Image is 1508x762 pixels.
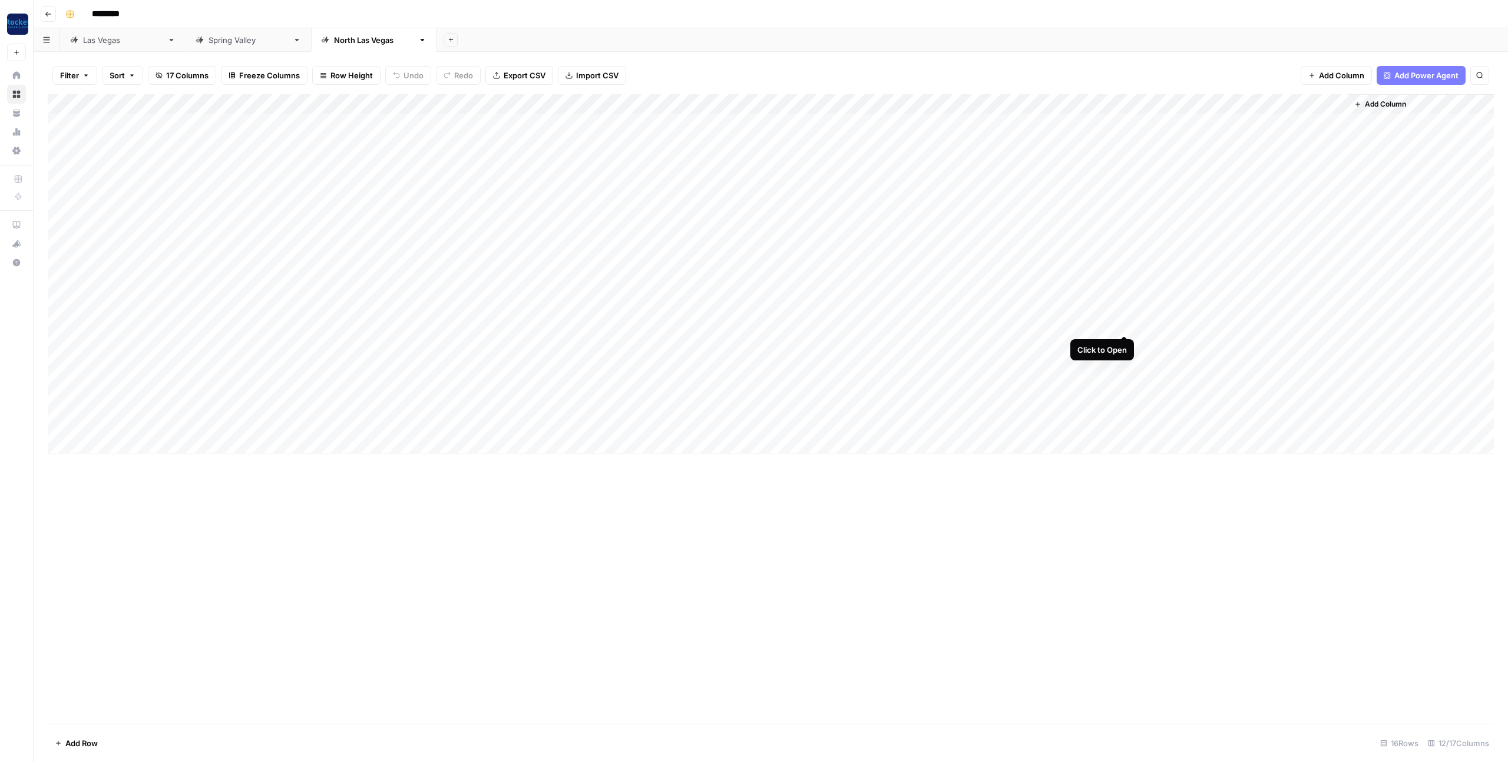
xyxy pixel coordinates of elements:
div: [GEOGRAPHIC_DATA] [209,34,288,46]
button: Export CSV [485,66,553,85]
a: Browse [7,85,26,104]
button: Add Column [1350,97,1411,112]
span: Sort [110,69,125,81]
div: 16 Rows [1375,734,1423,753]
img: Rocket Pilots Logo [7,14,28,35]
a: [GEOGRAPHIC_DATA] [311,28,436,52]
span: Export CSV [504,69,545,81]
button: Filter [52,66,97,85]
button: Add Column [1301,66,1372,85]
button: Redo [436,66,481,85]
span: 17 Columns [166,69,209,81]
div: What's new? [8,235,25,253]
div: [GEOGRAPHIC_DATA] [83,34,163,46]
a: [GEOGRAPHIC_DATA] [60,28,186,52]
button: Help + Support [7,253,26,272]
span: Undo [404,69,424,81]
a: Settings [7,141,26,160]
div: 12/17 Columns [1423,734,1494,753]
button: Import CSV [558,66,626,85]
button: Row Height [312,66,381,85]
a: Home [7,66,26,85]
div: [GEOGRAPHIC_DATA] [334,34,414,46]
button: Undo [385,66,431,85]
button: Add Row [48,734,105,753]
span: Import CSV [576,69,619,81]
span: Freeze Columns [239,69,300,81]
span: Row Height [330,69,373,81]
span: Filter [60,69,79,81]
span: Redo [454,69,473,81]
span: Add Power Agent [1394,69,1459,81]
a: Usage [7,122,26,141]
span: Add Column [1365,99,1406,110]
button: Add Power Agent [1377,66,1466,85]
button: Sort [102,66,143,85]
button: What's new? [7,234,26,253]
button: Freeze Columns [221,66,307,85]
span: Add Column [1319,69,1364,81]
button: 17 Columns [148,66,216,85]
a: [GEOGRAPHIC_DATA] [186,28,311,52]
div: Click to Open [1077,344,1127,356]
span: Add Row [65,737,98,749]
a: Your Data [7,104,26,122]
a: AirOps Academy [7,216,26,234]
button: Workspace: Rocket Pilots [7,9,26,39]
